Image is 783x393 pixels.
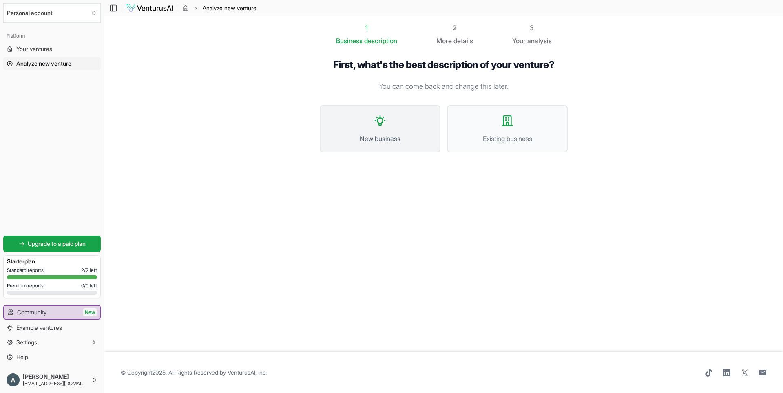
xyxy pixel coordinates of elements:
[121,369,267,377] span: © Copyright 2025 . All Rights Reserved by .
[329,134,431,144] span: New business
[453,37,473,45] span: details
[3,321,101,334] a: Example ventures
[3,351,101,364] a: Help
[436,36,452,46] span: More
[203,4,257,12] span: Analyze new venture
[3,336,101,349] button: Settings
[7,283,44,289] span: Premium reports
[3,370,101,390] button: [PERSON_NAME][EMAIL_ADDRESS][DOMAIN_NAME]
[3,29,101,42] div: Platform
[17,308,46,316] span: Community
[320,59,568,71] h1: First, what's the best description of your venture?
[81,267,97,274] span: 2 / 2 left
[7,373,20,386] img: ACg8ocLOMK7_UWvjU1A3UMSov5LhGk0ZXhqmSsY2PTTCK9C2k7Bs_g=s96-c
[336,36,363,46] span: Business
[320,105,440,152] button: New business
[512,23,552,33] div: 3
[182,4,257,12] nav: breadcrumb
[16,45,52,53] span: Your ventures
[436,23,473,33] div: 2
[447,105,568,152] button: Existing business
[23,373,88,380] span: [PERSON_NAME]
[7,257,97,265] h3: Starter plan
[3,3,101,23] button: Select an organization
[16,60,71,68] span: Analyze new venture
[527,37,552,45] span: analysis
[83,308,97,316] span: New
[16,338,37,347] span: Settings
[4,306,100,319] a: CommunityNew
[16,353,28,361] span: Help
[456,134,559,144] span: Existing business
[23,380,88,387] span: [EMAIL_ADDRESS][DOMAIN_NAME]
[228,369,265,376] a: VenturusAI, Inc
[512,36,526,46] span: Your
[3,42,101,55] a: Your ventures
[320,81,568,92] p: You can come back and change this later.
[28,240,86,248] span: Upgrade to a paid plan
[336,23,397,33] div: 1
[364,37,397,45] span: description
[3,236,101,252] a: Upgrade to a paid plan
[81,283,97,289] span: 0 / 0 left
[7,267,44,274] span: Standard reports
[16,324,62,332] span: Example ventures
[3,57,101,70] a: Analyze new venture
[126,3,174,13] img: logo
